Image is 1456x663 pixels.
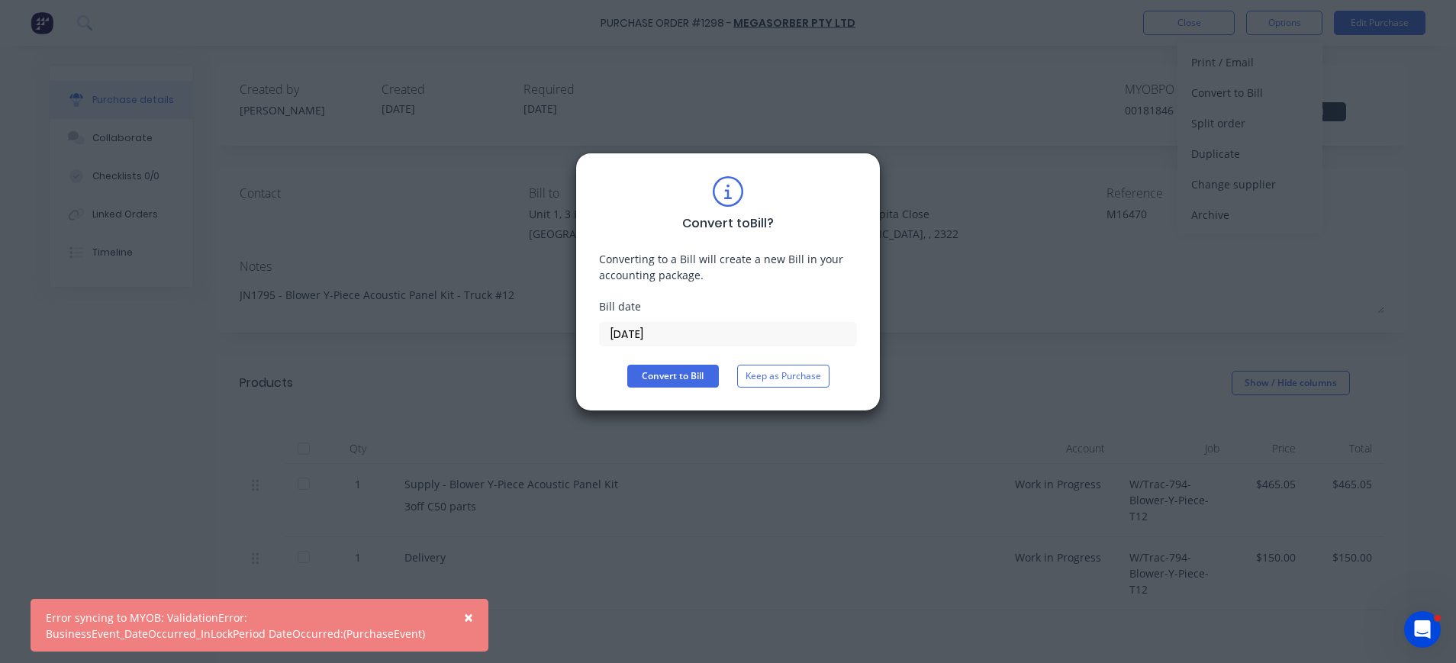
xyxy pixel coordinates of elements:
[449,599,488,636] button: Close
[46,610,442,642] div: Error syncing to MYOB: ValidationError: BusinessEvent_DateOccurred_InLockPeriod DateOccurred:(Pur...
[737,365,829,388] button: Keep as Purchase
[599,298,857,314] div: Bill date
[464,607,473,628] span: ×
[627,365,719,388] button: Convert to Bill
[682,214,774,233] div: Convert to Bill ?
[599,251,857,283] div: Converting to a Bill will create a new Bill in your accounting package.
[1404,611,1441,648] iframe: Intercom live chat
